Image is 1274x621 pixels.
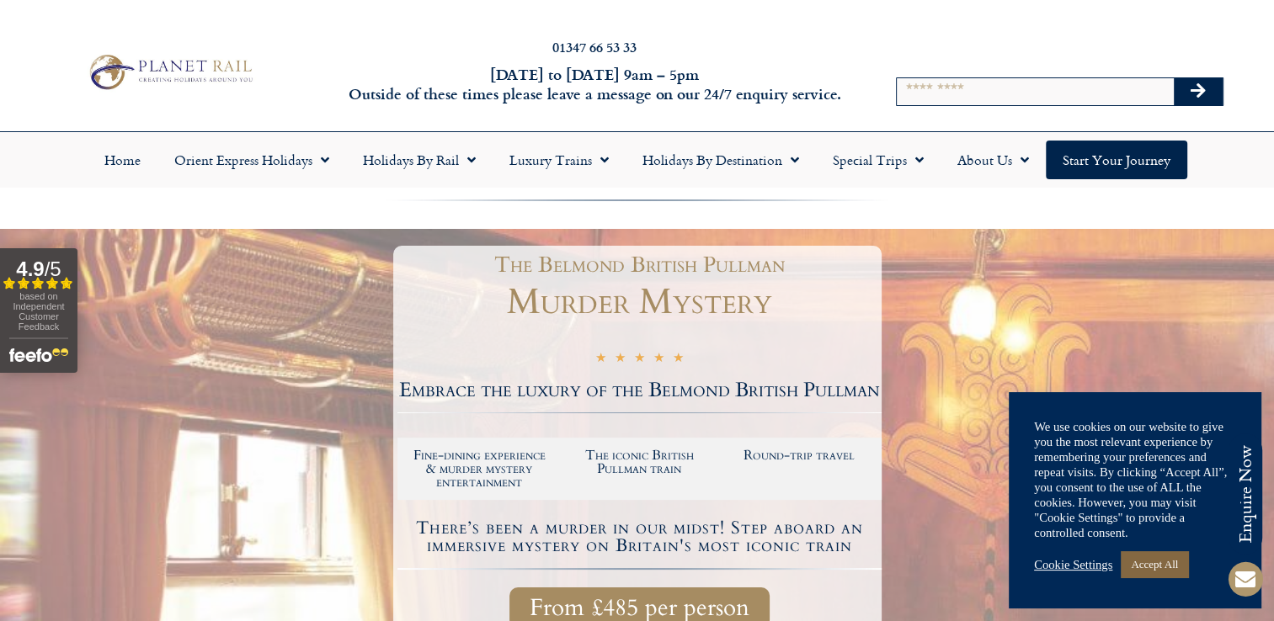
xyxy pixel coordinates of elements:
div: We use cookies on our website to give you the most relevant experience by remembering your prefer... [1034,419,1236,540]
a: Holidays by Destination [626,141,816,179]
h1: The Belmond British Pullman [406,254,873,276]
i: ★ [653,350,664,369]
i: ★ [615,350,626,369]
i: ★ [634,350,645,369]
a: Accept All [1121,551,1188,577]
div: 5/5 [595,348,684,369]
a: Orient Express Holidays [157,141,346,179]
h4: There’s been a murder in our midst! Step aboard an immersive mystery on Britain's most iconic train [400,519,879,555]
button: Search [1174,78,1223,105]
h2: The iconic British Pullman train [568,448,711,475]
a: Special Trips [816,141,941,179]
h2: Round-trip travel [728,448,871,462]
h6: [DATE] to [DATE] 9am – 5pm Outside of these times please leave a message on our 24/7 enquiry serv... [344,65,845,104]
img: Planet Rail Train Holidays Logo [83,50,257,93]
a: Holidays by Rail [346,141,493,179]
i: ★ [595,350,606,369]
i: ★ [673,350,684,369]
h1: Murder Mystery [397,284,882,320]
a: Luxury Trains [493,141,626,179]
a: Start your Journey [1046,141,1187,179]
a: Home [88,141,157,179]
a: Cookie Settings [1034,557,1112,572]
span: From £485 per person [530,597,749,618]
a: About Us [941,141,1046,179]
a: 01347 66 53 33 [552,37,637,56]
h2: Embrace the luxury of the Belmond British Pullman [397,380,882,401]
nav: Menu [8,141,1266,179]
h2: Fine-dining experience & murder mystery entertainment [408,448,552,489]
